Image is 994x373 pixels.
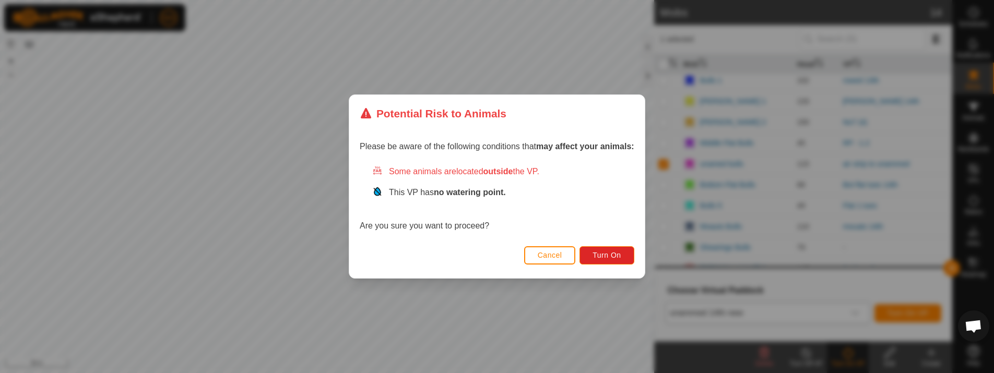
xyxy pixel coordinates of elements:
button: Cancel [524,246,576,264]
strong: may affect your animals: [536,142,634,151]
span: Cancel [538,251,562,259]
div: Potential Risk to Animals [360,105,506,122]
button: Turn On [580,246,634,264]
span: This VP has [389,188,506,197]
div: Are you sure you want to proceed? [360,165,634,232]
span: located the VP. [456,167,539,176]
span: Please be aware of the following conditions that [360,142,634,151]
span: Turn On [593,251,621,259]
strong: outside [483,167,513,176]
div: Open chat [958,310,989,342]
div: Some animals are [372,165,634,178]
strong: no watering point. [434,188,506,197]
